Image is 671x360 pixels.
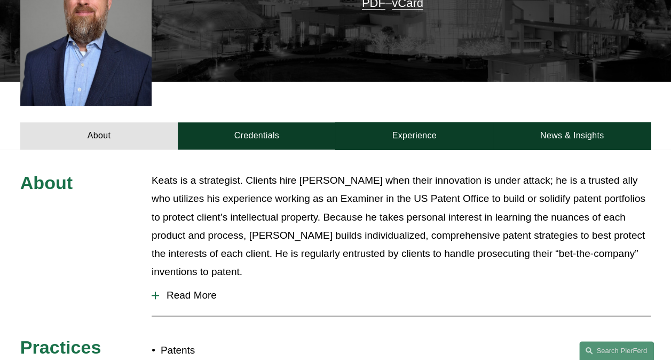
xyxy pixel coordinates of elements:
[152,281,651,309] button: Read More
[20,173,73,193] span: About
[20,122,178,150] a: About
[335,122,493,150] a: Experience
[20,337,101,357] span: Practices
[152,171,651,281] p: Keats is a strategist. Clients hire [PERSON_NAME] when their innovation is under attack; he is a ...
[161,341,336,359] p: Patents
[493,122,651,150] a: News & Insights
[579,341,654,360] a: Search this site
[159,289,651,301] span: Read More
[178,122,335,150] a: Credentials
